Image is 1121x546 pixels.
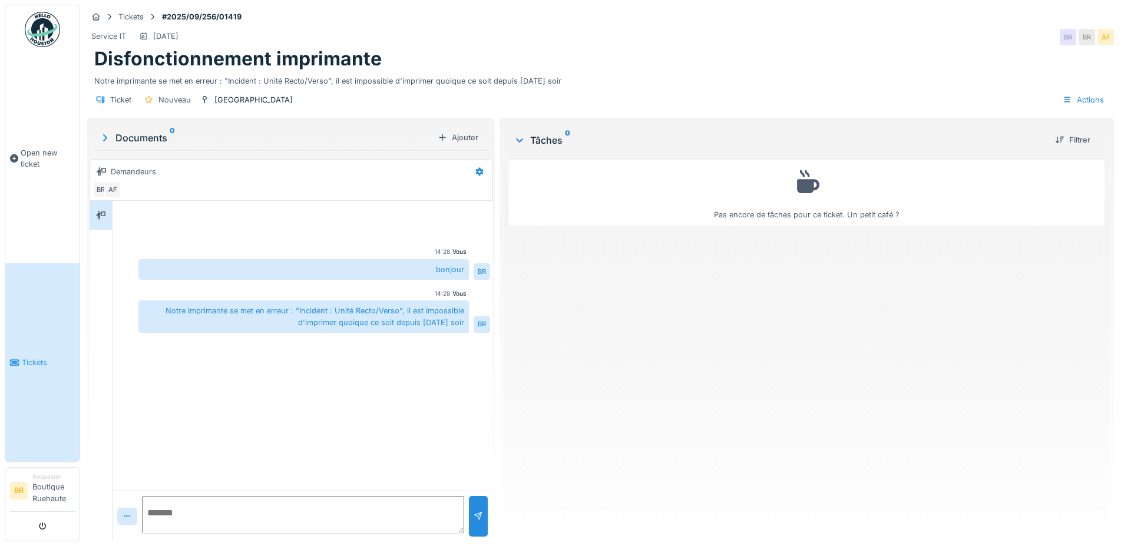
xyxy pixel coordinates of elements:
sup: 0 [565,133,570,147]
a: BR RequesterBoutique Ruehaute [10,472,75,512]
div: Requester [32,472,75,481]
li: BR [10,482,28,499]
a: Tickets [5,263,80,462]
span: Open new ticket [21,147,75,170]
span: Tickets [22,357,75,368]
div: AF [104,181,121,198]
div: Ajouter [433,130,483,145]
h1: Disfonctionnement imprimante [94,48,382,70]
div: 14:28 [435,247,450,256]
div: bonjour [138,259,469,280]
div: Ticket [110,94,131,105]
div: Vous [452,289,467,298]
div: Tickets [118,11,144,22]
div: AF [1097,29,1114,45]
div: 14:28 [435,289,450,298]
div: Service IT [91,31,126,42]
div: BR [1060,29,1076,45]
div: Nouveau [158,94,191,105]
div: Demandeurs [111,166,156,177]
div: BR [474,263,490,280]
a: Open new ticket [5,54,80,263]
strong: #2025/09/256/01419 [157,11,246,22]
div: Filtrer [1050,132,1095,148]
div: Actions [1057,91,1109,108]
div: BR [1079,29,1095,45]
div: BR [474,316,490,333]
sup: 0 [170,131,175,145]
div: Pas encore de tâches pour ce ticket. Un petit café ? [517,166,1097,220]
img: Badge_color-CXgf-gQk.svg [25,12,60,47]
div: Tâches [514,133,1046,147]
li: Boutique Ruehaute [32,472,75,509]
div: Documents [99,131,433,145]
div: Notre imprimante se met en erreur : "Incident : Unité Recto/Verso", il est impossible d'imprimer ... [138,300,469,332]
div: BR [92,181,109,198]
div: [GEOGRAPHIC_DATA] [214,94,293,105]
div: Vous [452,247,467,256]
div: [DATE] [153,31,178,42]
div: Notre imprimante se met en erreur : "Incident : Unité Recto/Verso", il est impossible d'imprimer ... [94,71,1107,87]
